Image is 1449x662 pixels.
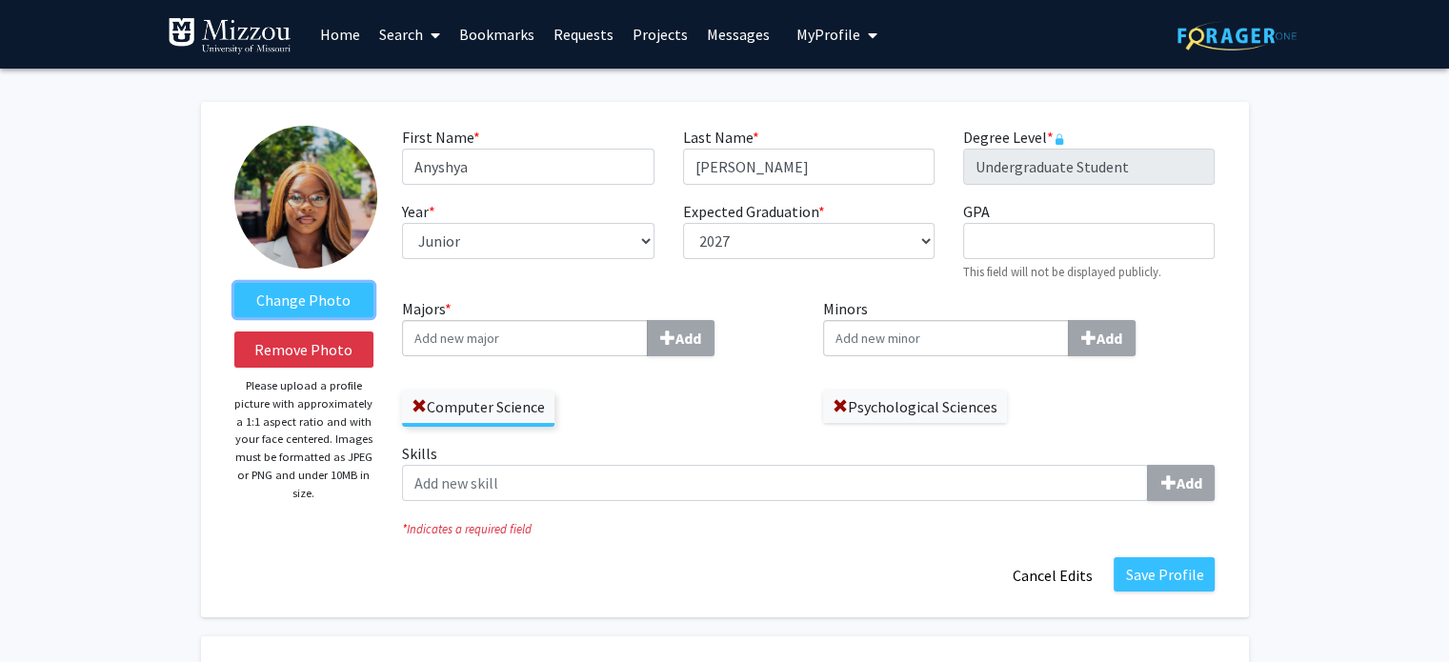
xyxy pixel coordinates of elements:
b: Add [675,329,701,348]
button: Cancel Edits [999,557,1104,593]
a: Home [311,1,370,68]
i: Indicates a required field [402,520,1215,538]
img: ForagerOne Logo [1177,21,1297,50]
a: Messages [697,1,779,68]
label: Skills [402,442,1215,501]
a: Search [370,1,450,68]
button: Remove Photo [234,331,374,368]
p: Please upload a profile picture with approximately a 1:1 aspect ratio and with your face centered... [234,377,374,502]
iframe: Chat [14,576,81,648]
label: First Name [402,126,480,149]
label: Minors [823,297,1216,356]
small: This field will not be displayed publicly. [963,264,1161,279]
label: Psychological Sciences [823,391,1007,423]
input: MinorsAdd [823,320,1069,356]
input: SkillsAdd [402,465,1148,501]
label: Majors [402,297,795,356]
label: Degree Level [963,126,1065,149]
label: Year [402,200,435,223]
a: Projects [623,1,697,68]
button: Skills [1147,465,1215,501]
button: Majors* [647,320,714,356]
a: Bookmarks [450,1,544,68]
a: Requests [544,1,623,68]
label: ChangeProfile Picture [234,283,374,317]
b: Add [1176,473,1201,492]
img: Profile Picture [234,126,377,269]
label: Expected Graduation [683,200,825,223]
button: Minors [1068,320,1136,356]
svg: This information is provided and automatically updated by University of Missouri and is not edita... [1054,133,1065,145]
button: Save Profile [1114,557,1215,592]
span: My Profile [796,25,860,44]
label: GPA [963,200,990,223]
label: Last Name [683,126,759,149]
input: Majors*Add [402,320,648,356]
label: Computer Science [402,391,554,423]
b: Add [1097,329,1122,348]
img: University of Missouri Logo [168,17,292,55]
